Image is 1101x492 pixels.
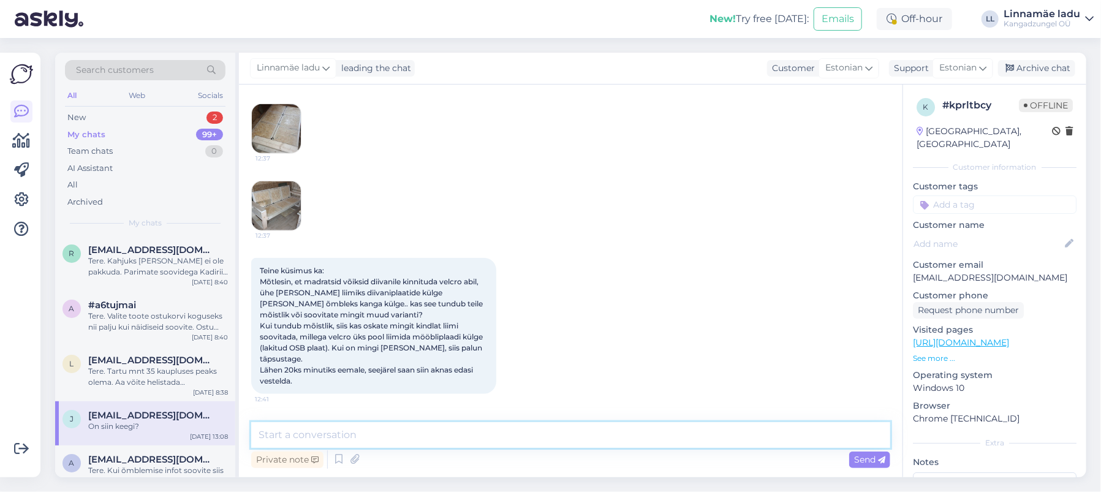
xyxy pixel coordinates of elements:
[129,218,162,229] span: My chats
[67,129,105,141] div: My chats
[67,179,78,191] div: All
[913,399,1076,412] p: Browser
[1004,9,1094,29] a: Linnamäe laduKangadzungel OÜ
[913,324,1076,336] p: Visited pages
[192,278,228,287] div: [DATE] 8:40
[255,395,301,404] span: 12:41
[88,410,216,421] span: joosepkunder@hotmail.com
[913,437,1076,448] div: Extra
[939,61,977,75] span: Estonian
[913,382,1076,395] p: Windows 10
[913,259,1076,271] p: Customer email
[1019,99,1073,112] span: Offline
[336,62,411,75] div: leading the chat
[67,162,113,175] div: AI Assistant
[1004,9,1080,19] div: Linnamäe ladu
[913,456,1076,469] p: Notes
[195,88,225,104] div: Socials
[913,302,1024,319] div: Request phone number
[257,61,320,75] span: Linnamäe ladu
[88,421,228,432] div: On siin keegi?
[206,112,223,124] div: 2
[88,300,136,311] span: #a6tujmai
[854,454,885,465] span: Send
[65,88,79,104] div: All
[190,432,228,441] div: [DATE] 13:08
[814,7,862,31] button: Emails
[69,458,75,467] span: a
[982,10,999,28] div: LL
[942,98,1019,113] div: # kprltbcy
[88,366,228,388] div: Tere. Tartu mnt 35 kaupluses peaks olema. Aa võite helistada [PERSON_NAME] täpsustada. 56501120. ...
[196,129,223,141] div: 99+
[913,369,1076,382] p: Operating system
[10,62,33,86] img: Askly Logo
[913,271,1076,284] p: [EMAIL_ADDRESS][DOMAIN_NAME]
[913,289,1076,302] p: Customer phone
[205,145,223,157] div: 0
[88,255,228,278] div: Tere. Kahjuks [PERSON_NAME] ei ole pakkuda. Parimate soovidega Kadiriin Aare
[709,13,736,25] b: New!
[252,104,301,153] img: Attachment
[251,452,323,468] div: Private note
[913,353,1076,364] p: See more ...
[1004,19,1080,29] div: Kangadzungel OÜ
[914,237,1062,251] input: Add name
[255,231,301,240] span: 12:37
[69,304,75,313] span: a
[88,244,216,255] span: rammeldkaire74@gmail.com
[69,249,75,258] span: r
[877,8,952,30] div: Off-hour
[913,195,1076,214] input: Add a tag
[88,355,216,366] span: liis_@msn.com
[825,61,863,75] span: Estonian
[889,62,929,75] div: Support
[767,62,815,75] div: Customer
[193,388,228,397] div: [DATE] 8:38
[917,125,1052,151] div: [GEOGRAPHIC_DATA], [GEOGRAPHIC_DATA]
[913,219,1076,232] p: Customer name
[88,465,228,487] div: Tere. Kui õmblemise infot soovite siis saate siit uurida [URL][DOMAIN_NAME]. Meie kardina kangad ...
[67,112,86,124] div: New
[913,337,1009,348] a: [URL][DOMAIN_NAME]
[67,196,103,208] div: Archived
[70,414,74,423] span: j
[913,162,1076,173] div: Customer information
[192,333,228,342] div: [DATE] 8:40
[998,60,1075,77] div: Archive chat
[88,454,216,465] span: airisooman@gmail.com
[709,12,809,26] div: Try free [DATE]:
[67,145,113,157] div: Team chats
[913,412,1076,425] p: Chrome [TECHNICAL_ID]
[260,266,485,385] span: Teine küsimus ka: Mõtlesin, et madratsid võiksid diivanile kinnituda velcro abil, ühe [PERSON_NAM...
[913,180,1076,193] p: Customer tags
[88,311,228,333] div: Tere. Valite toote ostukorvi koguseks nii palju kui näidiseid soovite. Ostu vormistades tuleb lis...
[255,154,301,163] span: 12:37
[76,64,154,77] span: Search customers
[252,181,301,230] img: Attachment
[923,102,929,112] span: k
[70,359,74,368] span: l
[127,88,148,104] div: Web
